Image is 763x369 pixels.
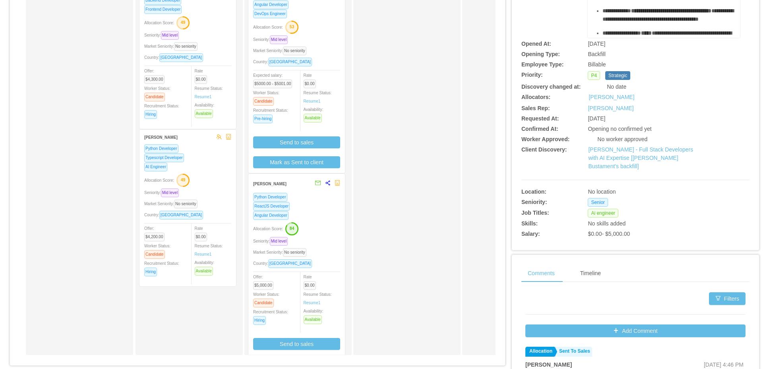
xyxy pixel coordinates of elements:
[174,16,190,29] button: 49
[709,292,746,305] button: icon: filterFilters
[253,73,295,86] span: Expected salary:
[588,146,693,169] a: [PERSON_NAME] - Full Stack Developers with AI Expertise [[PERSON_NAME] Bustament's backfill]
[144,33,182,37] span: Seniority:
[144,202,201,206] span: Market Seniority:
[195,226,210,239] span: Rate
[304,73,319,86] span: Rate
[226,134,231,140] span: robot
[195,86,223,99] span: Resume Status:
[144,178,174,183] span: Allocation Score:
[216,134,222,140] span: team
[555,347,592,357] a: Sent To Sales
[144,144,178,153] span: Python Developer
[283,20,299,33] button: 53
[253,25,283,29] span: Allocation Score:
[144,153,184,162] span: Typescript Developer
[335,180,340,186] span: robot
[195,75,207,84] span: $0.00
[521,231,540,237] b: Salary:
[144,268,157,276] span: Hiring
[253,60,315,64] span: Country:
[325,180,331,186] span: share-alt
[521,126,558,132] b: Confirmed At:
[521,84,581,90] b: Discovery changed at:
[270,35,288,44] span: Mid level
[144,213,206,217] span: Country:
[253,193,287,202] span: Python Developer
[144,233,165,241] span: $4,200.00
[159,53,203,62] span: [GEOGRAPHIC_DATA]
[144,104,179,117] span: Recruitment Status:
[144,261,179,274] span: Recruitment Status:
[290,24,294,29] text: 53
[144,163,167,171] span: AI Engineer
[253,10,287,18] span: DevOps Engineer
[311,177,321,190] button: mail
[195,69,210,82] span: Rate
[253,338,340,350] button: Send to sales
[195,267,213,276] span: Available
[253,37,291,42] span: Seniority:
[195,244,223,256] span: Resume Status:
[174,200,198,208] span: No seniority
[181,177,186,182] text: 49
[588,220,626,227] span: No skills added
[181,20,186,25] text: 49
[195,251,212,257] a: Resume1
[588,61,606,68] span: Billable
[283,47,306,55] span: No seniority
[253,316,266,325] span: Hiring
[521,199,547,205] b: Seniority:
[588,126,651,132] span: Opening no confirmed yet
[253,115,273,123] span: Pre-hiring
[521,115,559,122] b: Requested At:
[521,146,567,153] b: Client Discovery:
[253,261,315,266] span: Country:
[195,233,207,241] span: $0.00
[144,75,165,84] span: $4,300.00
[290,226,294,231] text: 84
[144,69,168,82] span: Offer:
[144,190,182,195] span: Seniority:
[268,58,312,66] span: [GEOGRAPHIC_DATA]
[521,220,538,227] b: Skills:
[521,136,569,142] b: Worker Approved:
[521,94,550,100] b: Allocators:
[521,188,546,195] b: Location:
[144,5,182,14] span: Frontend Developer
[605,71,630,80] span: Strategic
[253,156,340,168] button: Mark as Sent to client
[195,94,212,100] a: Resume1
[283,222,299,235] button: 84
[253,211,289,220] span: Angular Developer
[521,264,561,282] div: Comments
[253,299,274,307] span: Candidate
[253,275,277,287] span: Offer:
[195,109,213,118] span: Available
[144,55,206,60] span: Country:
[574,264,607,282] div: Timeline
[521,72,543,78] b: Priority:
[304,107,325,120] span: Availability:
[253,182,287,186] strong: [PERSON_NAME]
[159,211,203,219] span: [GEOGRAPHIC_DATA]
[161,188,179,197] span: Mid level
[521,41,551,47] b: Opened At:
[253,250,310,254] span: Market Seniority:
[304,292,332,305] span: Resume Status:
[253,310,288,322] span: Recruitment Status:
[283,248,306,257] span: No seniority
[304,309,325,322] span: Availability:
[253,239,291,243] span: Seniority:
[597,136,647,142] span: No worker approved
[304,281,316,290] span: $0.00
[253,0,289,9] span: Angular Developer
[588,198,608,207] span: Senior
[521,105,550,111] b: Sales Rep:
[588,105,633,111] a: [PERSON_NAME]
[304,80,316,88] span: $0.00
[253,49,310,53] span: Market Seniority:
[268,259,312,268] span: [GEOGRAPHIC_DATA]
[521,61,564,68] b: Employee Type:
[144,93,165,101] span: Candidate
